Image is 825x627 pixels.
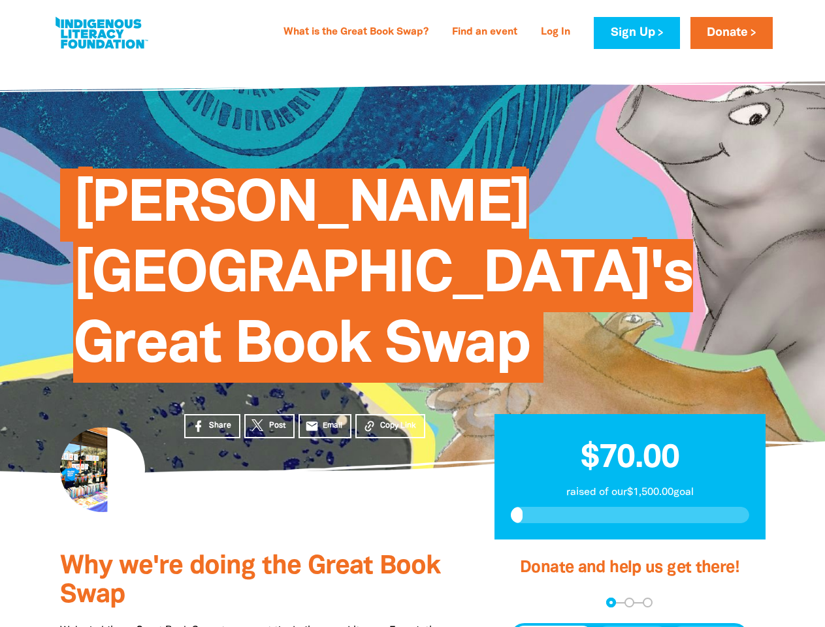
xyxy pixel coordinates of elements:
[533,22,578,43] a: Log In
[380,420,416,432] span: Copy Link
[276,22,436,43] a: What is the Great Book Swap?
[606,598,616,607] button: Navigate to step 1 of 3 to enter your donation amount
[60,555,440,607] span: Why we're doing the Great Book Swap
[299,414,352,438] a: emailEmail
[305,419,319,433] i: email
[444,22,525,43] a: Find an event
[643,598,653,607] button: Navigate to step 3 of 3 to enter your payment details
[581,443,679,474] span: $70.00
[244,414,295,438] a: Post
[624,598,634,607] button: Navigate to step 2 of 3 to enter your details
[520,560,739,575] span: Donate and help us get there!
[690,17,773,49] a: Donate
[73,178,693,383] span: [PERSON_NAME][GEOGRAPHIC_DATA]'s Great Book Swap
[209,420,231,432] span: Share
[355,414,425,438] button: Copy Link
[184,414,240,438] a: Share
[594,17,679,49] a: Sign Up
[323,420,342,432] span: Email
[269,420,285,432] span: Post
[511,485,749,500] p: raised of our $1,500.00 goal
